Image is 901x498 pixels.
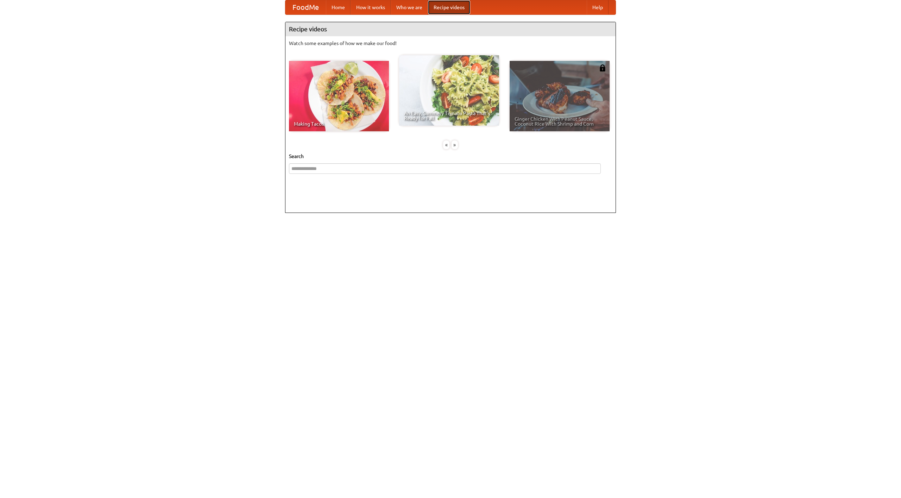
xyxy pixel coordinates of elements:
img: 483408.png [599,64,606,71]
a: Home [326,0,351,14]
div: « [443,140,449,149]
a: Help [587,0,609,14]
h4: Recipe videos [285,22,616,36]
a: An Easy, Summery Tomato Pasta That's Ready for Fall [399,55,499,126]
div: » [452,140,458,149]
a: Making Tacos [289,61,389,131]
a: How it works [351,0,391,14]
p: Watch some examples of how we make our food! [289,40,612,47]
a: Recipe videos [428,0,470,14]
a: FoodMe [285,0,326,14]
a: Who we are [391,0,428,14]
h5: Search [289,153,612,160]
span: An Easy, Summery Tomato Pasta That's Ready for Fall [404,111,494,121]
span: Making Tacos [294,121,384,126]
